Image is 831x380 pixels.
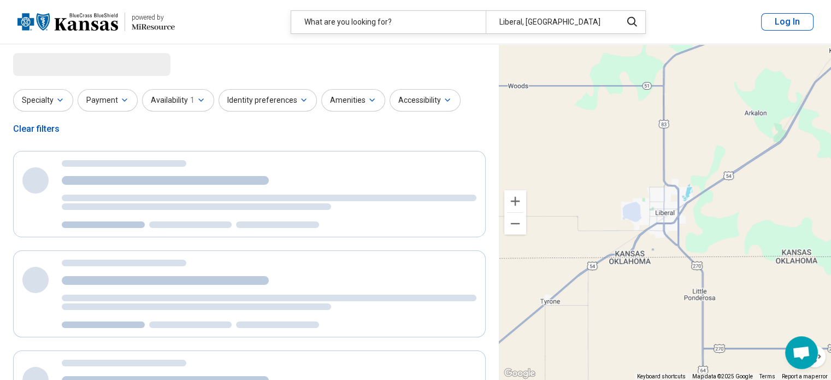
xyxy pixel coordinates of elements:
[190,95,195,106] span: 1
[291,11,486,33] div: What are you looking for?
[13,116,60,142] div: Clear filters
[78,89,138,112] button: Payment
[321,89,385,112] button: Amenities
[390,89,461,112] button: Accessibility
[759,373,775,379] a: Terms (opens in new tab)
[486,11,615,33] div: Liberal, [GEOGRAPHIC_DATA]
[504,213,526,235] button: Zoom out
[504,190,526,212] button: Zoom in
[782,373,828,379] a: Report a map error
[13,89,73,112] button: Specialty
[785,336,818,369] div: Open chat
[219,89,317,112] button: Identity preferences
[692,373,753,379] span: Map data ©2025 Google
[13,53,105,75] span: Loading...
[142,89,214,112] button: Availability1
[132,13,175,22] div: powered by
[17,9,118,35] img: Blue Cross Blue Shield Kansas
[17,9,175,35] a: Blue Cross Blue Shield Kansaspowered by
[761,13,814,31] button: Log In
